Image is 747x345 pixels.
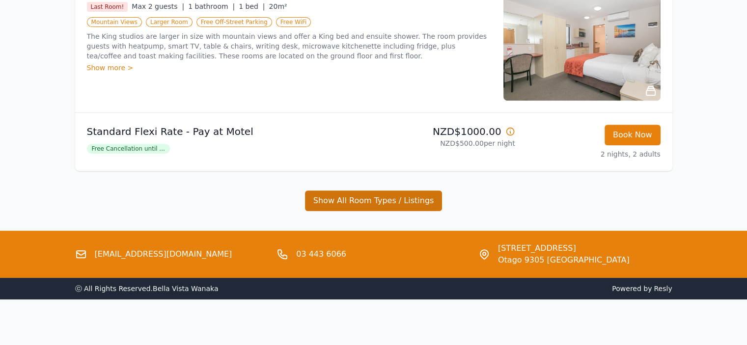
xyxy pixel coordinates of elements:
[196,17,272,27] span: Free Off-Street Parking
[87,63,492,73] div: Show more >
[523,149,661,159] p: 2 nights, 2 adults
[87,2,128,12] span: Last Room!
[87,17,142,27] span: Mountain Views
[146,17,193,27] span: Larger Room
[305,190,443,211] button: Show All Room Types / Listings
[188,2,235,10] span: 1 bathroom |
[296,248,346,260] a: 03 443 6066
[378,284,672,293] span: Powered by
[654,285,672,292] a: Resly
[132,2,184,10] span: Max 2 guests |
[87,31,492,61] p: The King studios are larger in size with mountain views and offer a King bed and ensuite shower. ...
[605,125,661,145] button: Book Now
[239,2,265,10] span: 1 bed |
[378,125,515,138] p: NZD$1000.00
[75,285,219,292] span: ⓒ All Rights Reserved. Bella Vista Wanaka
[95,248,232,260] a: [EMAIL_ADDRESS][DOMAIN_NAME]
[269,2,287,10] span: 20m²
[498,242,630,254] span: [STREET_ADDRESS]
[276,17,311,27] span: Free WiFi
[87,125,370,138] p: Standard Flexi Rate - Pay at Motel
[498,254,630,266] span: Otago 9305 [GEOGRAPHIC_DATA]
[378,138,515,148] p: NZD$500.00 per night
[87,144,170,154] span: Free Cancellation until ...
